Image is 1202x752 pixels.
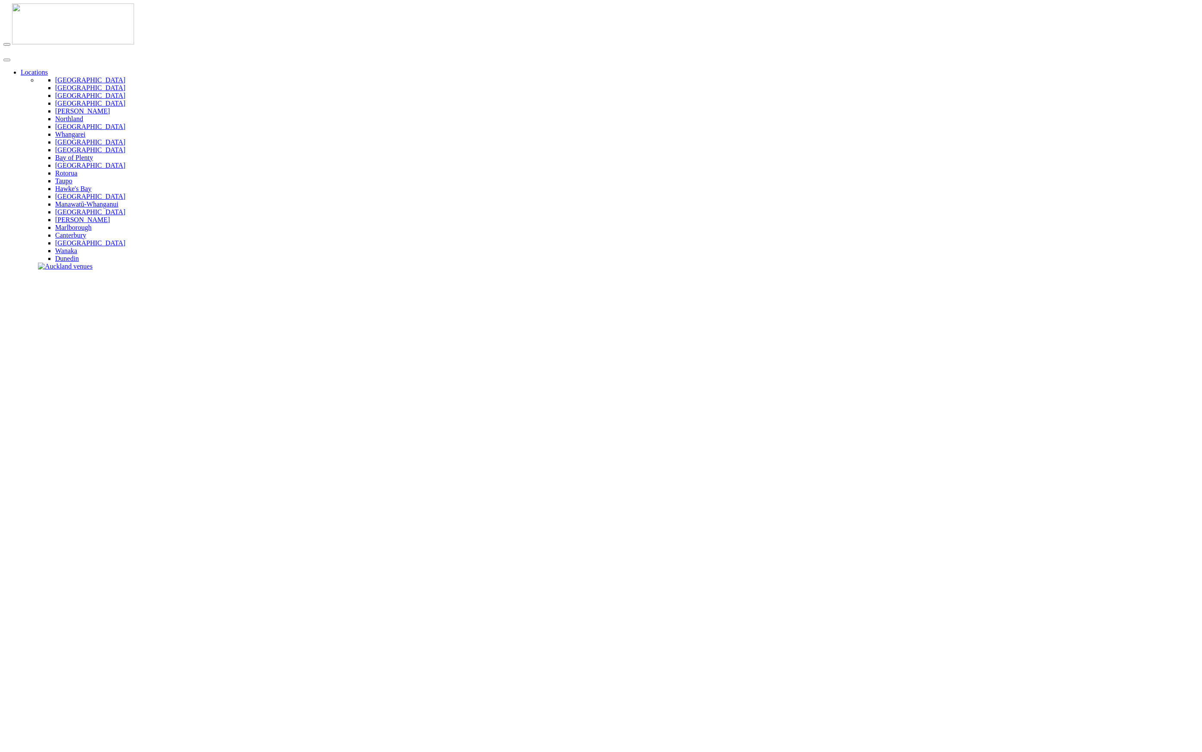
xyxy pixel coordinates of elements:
a: Locations [21,69,48,76]
a: Bay of Plenty [55,154,93,161]
a: Northland [55,115,83,122]
a: [GEOGRAPHIC_DATA] [55,162,125,169]
img: new-zealand-venues-text.png [3,46,110,52]
img: nzv-logo.png [12,3,134,44]
a: [GEOGRAPHIC_DATA] [55,76,125,84]
a: [PERSON_NAME] [55,216,110,223]
a: Whangarei [55,131,85,138]
a: Manawatū-Whanganui [55,201,119,208]
a: [GEOGRAPHIC_DATA] [55,138,125,146]
a: Hawke's Bay [55,185,91,192]
a: Rotorua [55,169,78,177]
a: [GEOGRAPHIC_DATA] [55,239,125,247]
a: Marlborough [55,224,91,231]
a: [GEOGRAPHIC_DATA] [55,84,125,91]
a: [GEOGRAPHIC_DATA] [55,193,125,200]
a: [PERSON_NAME] [55,107,110,115]
a: [GEOGRAPHIC_DATA] [55,208,125,216]
a: [GEOGRAPHIC_DATA] [55,146,125,154]
a: Canterbury [55,232,86,239]
a: [GEOGRAPHIC_DATA] [55,100,125,107]
a: [GEOGRAPHIC_DATA] [55,123,125,130]
a: Dunedin [55,255,79,262]
a: [GEOGRAPHIC_DATA] [55,92,125,99]
a: Wanaka [55,247,77,254]
img: Auckland venues [38,263,93,270]
a: Taupo [55,177,72,185]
